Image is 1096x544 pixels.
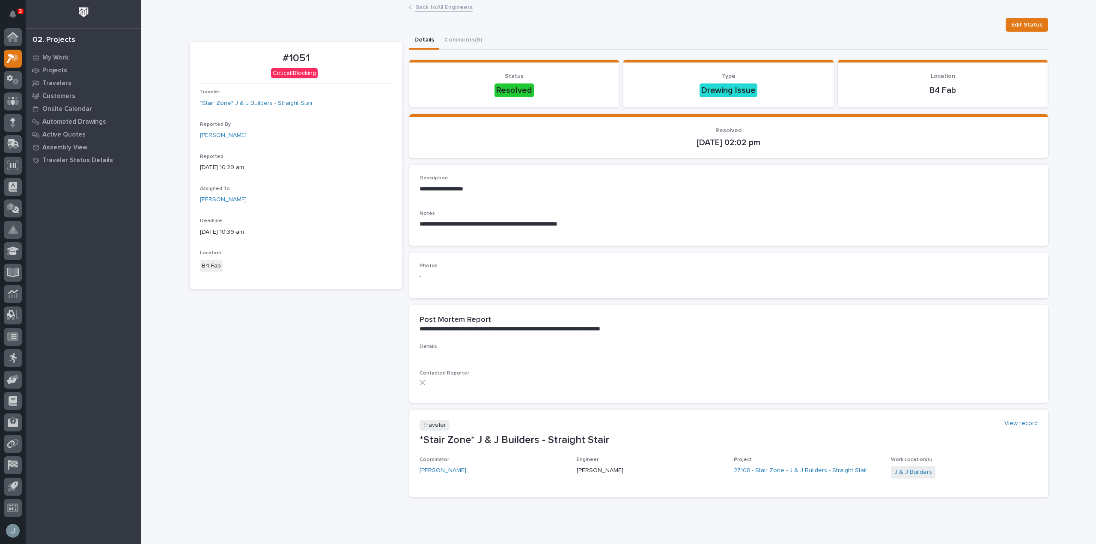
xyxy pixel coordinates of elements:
span: Contacted Reporter [420,371,469,376]
span: Work Location(s) [891,457,932,462]
span: Notes [420,211,435,216]
a: J & J Builders [894,468,932,477]
div: Notifications3 [11,10,22,24]
div: Critical/Blocking [271,68,318,79]
a: Back toAll Engineers [415,2,473,12]
a: Assembly View [26,141,141,154]
p: Traveler Status Details [42,157,113,164]
p: Assembly View [42,144,87,152]
span: Project [734,457,752,462]
button: Details [409,32,439,50]
span: Assigned To [200,186,230,191]
p: #1051 [200,52,392,65]
p: 3 [19,8,22,14]
a: Traveler Status Details [26,154,141,166]
span: Resolved [715,128,742,134]
span: Reported By [200,122,231,127]
div: Drawing Issue [700,83,757,97]
p: My Work [42,54,68,62]
span: Deadline [200,218,222,223]
p: Automated Drawings [42,118,106,126]
span: Engineer [577,457,599,462]
span: Type [722,73,736,79]
p: [DATE] 10:29 am [200,163,392,172]
span: Status [505,73,524,79]
button: Comments (8) [439,32,487,50]
p: [PERSON_NAME] [577,466,724,475]
p: - [420,272,1038,281]
a: 27108 - Stair Zone - J & J Builders - Straight Stair [734,466,867,475]
button: Edit Status [1006,18,1048,32]
a: [PERSON_NAME] [420,466,466,475]
a: [PERSON_NAME] [200,131,247,140]
p: B4 Fab [848,85,1038,95]
p: Projects [42,67,67,74]
p: [DATE] 02:02 pm [420,137,1038,148]
button: Notifications [4,5,22,23]
div: Resolved [494,83,534,97]
span: Description [420,175,448,181]
a: Customers [26,89,141,102]
h2: Post Mortem Report [420,315,491,325]
a: Active Quotes [26,128,141,141]
p: Customers [42,92,75,100]
p: Traveler [420,420,450,431]
span: Reported [200,154,223,159]
p: Travelers [42,80,71,87]
a: My Work [26,51,141,64]
a: Automated Drawings [26,115,141,128]
p: *Stair Zone* J & J Builders - Straight Stair [420,434,1038,446]
a: Travelers [26,77,141,89]
a: Onsite Calendar [26,102,141,115]
span: Photos [420,263,438,268]
span: Location [200,250,221,256]
a: *Stair Zone* J & J Builders - Straight Stair [200,99,313,108]
span: Details [420,344,437,349]
span: Coordinator [420,457,449,462]
span: Traveler [200,89,220,95]
p: [DATE] 10:39 am [200,228,392,237]
a: [PERSON_NAME] [200,195,247,204]
button: users-avatar [4,522,22,540]
p: Active Quotes [42,131,86,139]
div: 02. Projects [33,36,75,45]
a: View record [1004,420,1038,427]
a: Projects [26,64,141,77]
span: Location [931,73,955,79]
p: Onsite Calendar [42,105,92,113]
div: B4 Fab [200,260,223,272]
span: Edit Status [1011,20,1042,30]
img: Workspace Logo [76,4,92,20]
